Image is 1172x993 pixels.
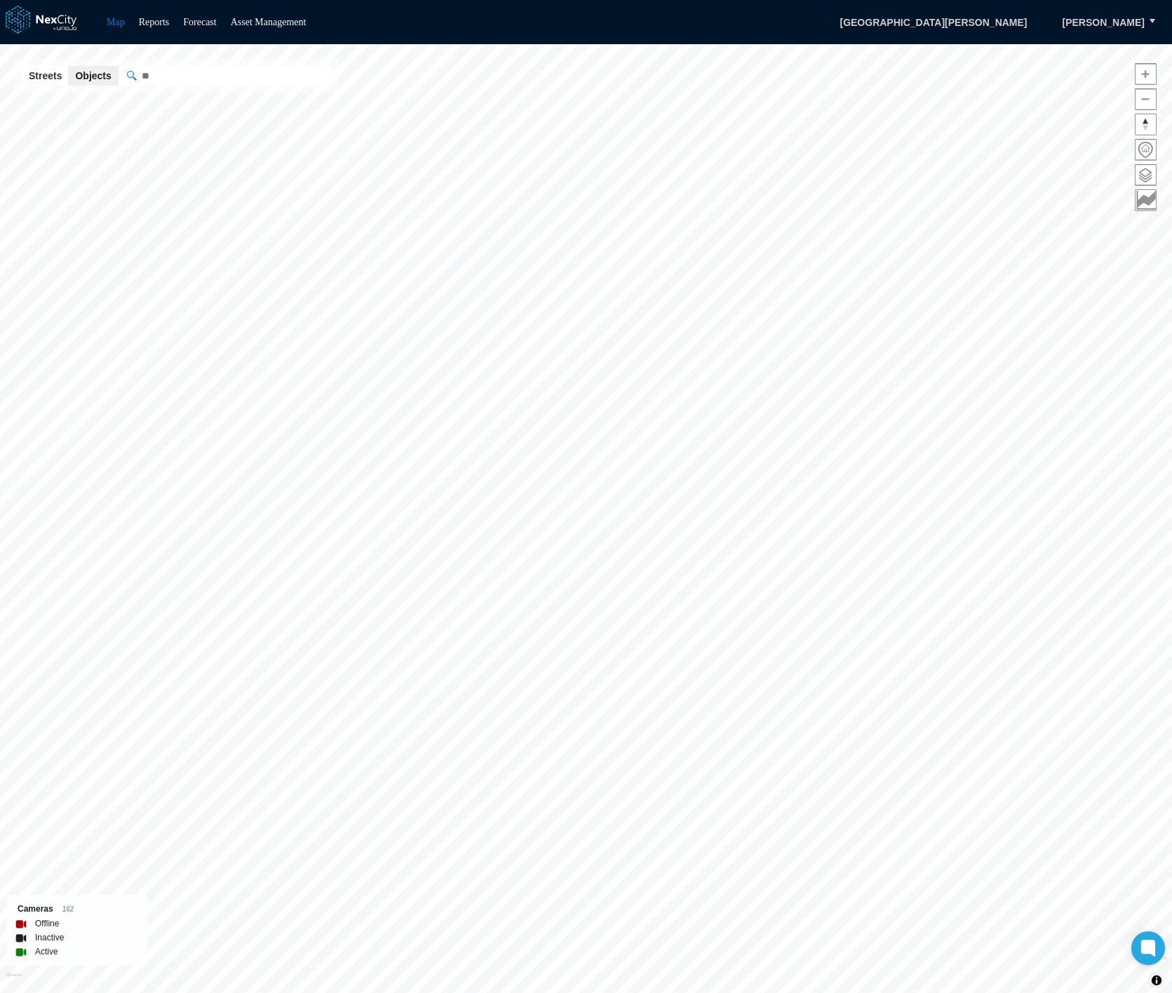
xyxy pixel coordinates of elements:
[107,17,125,27] a: Map
[29,69,62,83] span: Streets
[825,11,1042,34] span: [GEOGRAPHIC_DATA][PERSON_NAME]
[18,902,137,917] div: Cameras
[1136,89,1156,109] span: Zoom out
[1135,88,1157,110] button: Zoom out
[22,66,69,86] button: Streets
[1048,11,1159,34] button: [PERSON_NAME]
[1135,63,1157,85] button: Zoom in
[139,17,170,27] a: Reports
[1148,972,1165,989] button: Toggle attribution
[231,17,307,27] a: Asset Management
[35,931,64,945] label: Inactive
[1135,139,1157,161] button: Home
[1063,15,1145,29] span: [PERSON_NAME]
[35,917,59,931] label: Offline
[1136,64,1156,84] span: Zoom in
[35,945,58,959] label: Active
[75,69,111,83] span: Objects
[62,905,74,913] span: 162
[1135,114,1157,135] button: Reset bearing to north
[68,66,118,86] button: Objects
[183,17,216,27] a: Forecast
[6,973,22,989] a: Mapbox homepage
[1135,164,1157,186] button: Layers management
[1152,973,1161,988] span: Toggle attribution
[1135,189,1157,211] button: Key metrics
